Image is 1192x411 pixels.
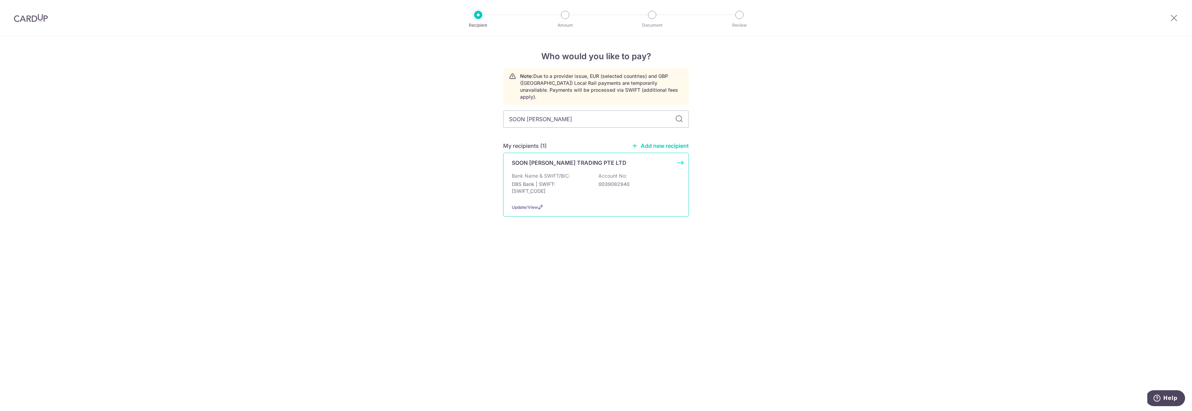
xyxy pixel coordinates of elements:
p: Due to a provider issue, EUR (selected countries) and GBP ([GEOGRAPHIC_DATA]) Local Rail payments... [520,73,683,100]
h5: My recipients (1) [503,142,547,150]
p: SOON [PERSON_NAME] TRADING PTE LTD [512,159,626,167]
img: CardUp [14,14,48,22]
p: Account No: [598,172,627,179]
p: 0039082940 [598,181,676,188]
h4: Who would you like to pay? [503,50,689,63]
p: Bank Name & SWIFT/BIC: [512,172,570,179]
p: DBS Bank | SWIFT: [SWIFT_CODE] [512,181,589,195]
p: Recipient [453,22,504,29]
iframe: Opens a widget where you can find more information [1147,390,1185,408]
p: Amount [540,22,591,29]
p: Review [714,22,765,29]
input: Search for any recipient here [503,110,689,128]
a: Update/View [512,205,538,210]
p: Document [626,22,678,29]
strong: Note: [520,73,533,79]
a: Add new recipient [632,142,689,149]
